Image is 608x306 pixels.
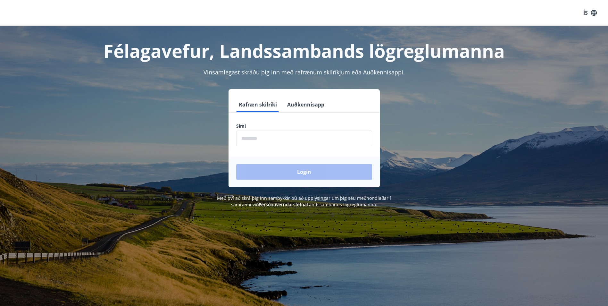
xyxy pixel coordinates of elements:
span: Með því að skrá þig inn samþykkir þú að upplýsingar um þig séu meðhöndlaðar í samræmi við Landssa... [217,195,391,208]
button: ÍS [580,7,600,19]
label: Sími [236,123,372,129]
button: Auðkennisapp [285,97,327,112]
span: Vinsamlegast skráðu þig inn með rafrænum skilríkjum eða Auðkennisappi. [204,68,405,76]
a: Persónuverndarstefna [259,201,307,208]
button: Rafræn skilríki [236,97,279,112]
h1: Félagavefur, Landssambands lögreglumanna [81,38,527,63]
